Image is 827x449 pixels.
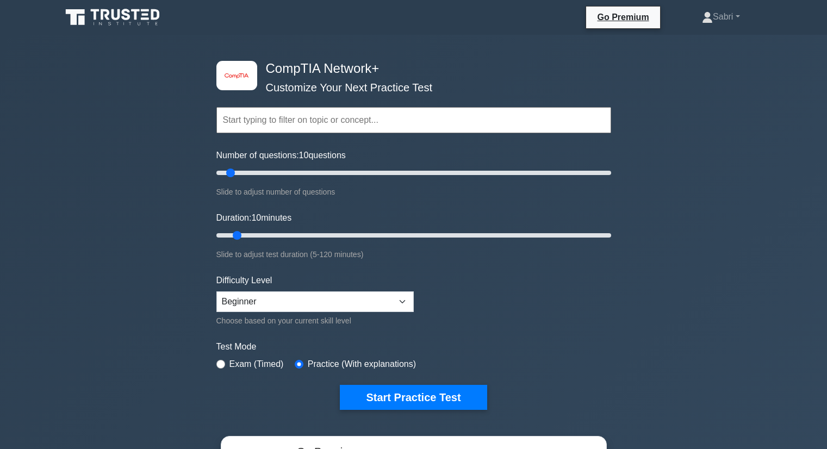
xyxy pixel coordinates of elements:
label: Duration: minutes [216,211,292,224]
button: Start Practice Test [340,385,487,410]
a: Go Premium [590,10,655,24]
label: Number of questions: questions [216,149,346,162]
input: Start typing to filter on topic or concept... [216,107,611,133]
div: Choose based on your current skill level [216,314,414,327]
div: Slide to adjust number of questions [216,185,611,198]
h4: CompTIA Network+ [262,61,558,77]
div: Slide to adjust test duration (5-120 minutes) [216,248,611,261]
a: Sabri [676,6,766,28]
label: Test Mode [216,340,611,353]
label: Difficulty Level [216,274,272,287]
label: Exam (Timed) [229,358,284,371]
label: Practice (With explanations) [308,358,416,371]
span: 10 [299,151,309,160]
span: 10 [251,213,261,222]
